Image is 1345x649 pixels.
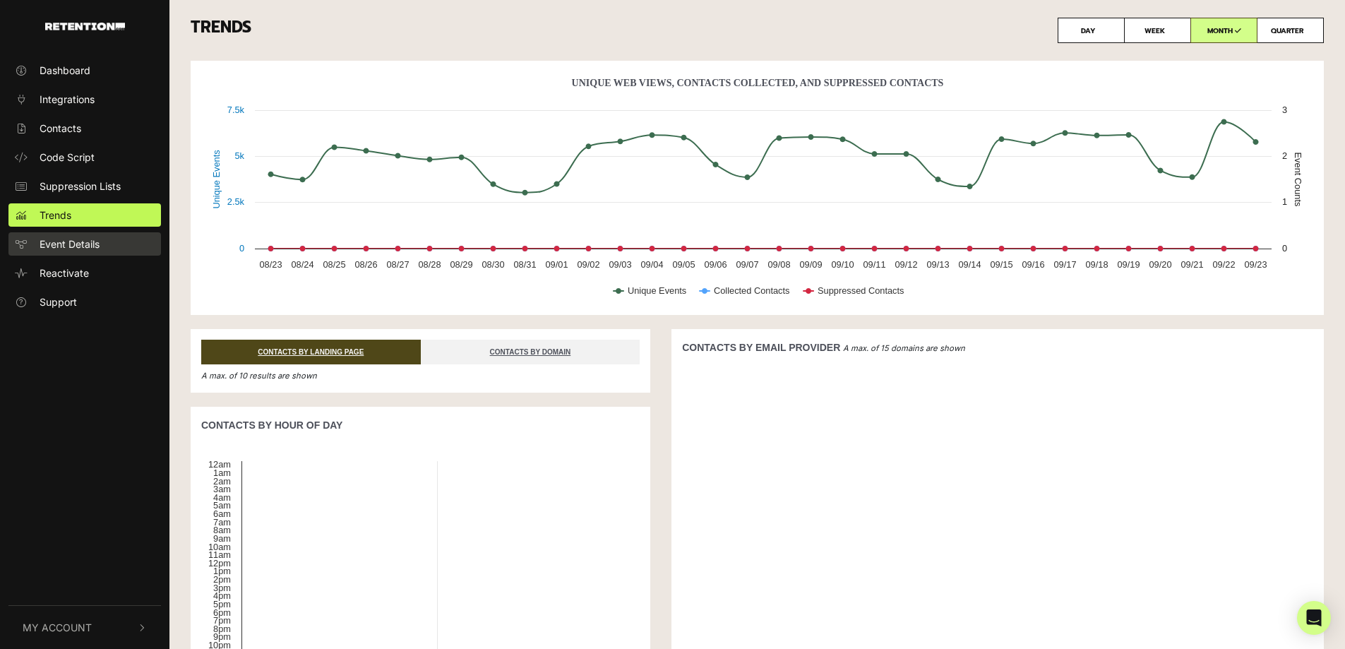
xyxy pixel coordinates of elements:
[213,500,231,511] text: 5am
[513,259,536,270] text: 08/31
[213,590,231,601] text: 4pm
[640,259,663,270] text: 09/04
[40,208,71,222] span: Trends
[213,574,231,585] text: 2pm
[8,117,161,140] a: Contacts
[323,259,345,270] text: 08/25
[213,517,231,528] text: 7am
[23,620,92,635] span: My Account
[577,259,599,270] text: 09/02
[8,606,161,649] button: My Account
[990,259,1012,270] text: 09/15
[8,232,161,256] a: Event Details
[8,203,161,227] a: Trends
[191,18,1324,43] h3: TRENDS
[767,259,790,270] text: 09/08
[8,59,161,82] a: Dashboard
[40,266,89,280] span: Reactivate
[1190,18,1257,43] label: MONTH
[1293,153,1303,207] text: Event Counts
[818,285,904,296] text: Suppressed Contacts
[1257,18,1324,43] label: QUARTER
[1022,259,1044,270] text: 09/16
[213,484,231,494] text: 3am
[201,371,317,381] em: A max. of 10 results are shown
[682,342,840,353] strong: CONTACTS BY EMAIL PROVIDER
[1180,259,1203,270] text: 09/21
[572,78,944,88] text: Unique Web Views, Contacts Collected, And Suppressed Contacts
[40,63,90,78] span: Dashboard
[1117,259,1140,270] text: 09/19
[213,583,231,593] text: 3pm
[1282,243,1287,254] text: 0
[259,259,282,270] text: 08/23
[1212,259,1235,270] text: 09/22
[714,285,789,296] text: Collected Contacts
[1244,259,1267,270] text: 09/23
[8,261,161,285] a: Reactivate
[1149,259,1171,270] text: 09/20
[386,259,409,270] text: 08/27
[40,179,121,193] span: Suppression Lists
[40,92,95,107] span: Integrations
[843,343,965,353] em: A max. of 15 domains are shown
[213,476,231,487] text: 2am
[8,88,161,111] a: Integrations
[1282,150,1287,161] text: 2
[545,259,568,270] text: 09/01
[208,549,231,560] text: 11am
[208,558,231,568] text: 12pm
[239,243,244,254] text: 0
[863,259,885,270] text: 09/11
[40,237,100,251] span: Event Details
[1124,18,1191,43] label: WEEK
[227,105,245,115] text: 7.5k
[831,259,854,270] text: 09/10
[213,508,231,519] text: 6am
[208,542,231,552] text: 10am
[421,340,640,364] a: CONTACTS BY DOMAIN
[213,533,231,544] text: 9am
[1085,259,1108,270] text: 09/18
[213,566,231,576] text: 1pm
[40,294,77,309] span: Support
[213,599,231,609] text: 5pm
[1282,105,1287,115] text: 3
[213,624,231,634] text: 8pm
[213,492,231,503] text: 4am
[8,174,161,198] a: Suppression Lists
[958,259,981,270] text: 09/14
[450,259,472,270] text: 08/29
[8,145,161,169] a: Code Script
[213,525,231,535] text: 8am
[234,150,244,161] text: 5k
[40,121,81,136] span: Contacts
[227,196,245,207] text: 2.5k
[213,615,231,626] text: 7pm
[201,340,421,364] a: CONTACTS BY LANDING PAGE
[1297,601,1331,635] div: Open Intercom Messenger
[418,259,441,270] text: 08/28
[291,259,313,270] text: 08/24
[208,459,231,470] text: 12am
[213,468,231,478] text: 1am
[1058,18,1125,43] label: DAY
[1282,196,1287,207] text: 1
[201,71,1313,311] svg: Unique Web Views, Contacts Collected, And Suppressed Contacts
[799,259,822,270] text: 09/09
[672,259,695,270] text: 09/05
[482,259,504,270] text: 08/30
[1053,259,1076,270] text: 09/17
[354,259,377,270] text: 08/26
[704,259,727,270] text: 09/06
[8,290,161,314] a: Support
[213,607,231,618] text: 6pm
[40,150,95,165] span: Code Script
[926,259,949,270] text: 09/13
[628,285,686,296] text: Unique Events
[736,259,758,270] text: 09/07
[211,150,222,208] text: Unique Events
[895,259,917,270] text: 09/12
[213,631,231,642] text: 9pm
[45,23,125,30] img: Retention.com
